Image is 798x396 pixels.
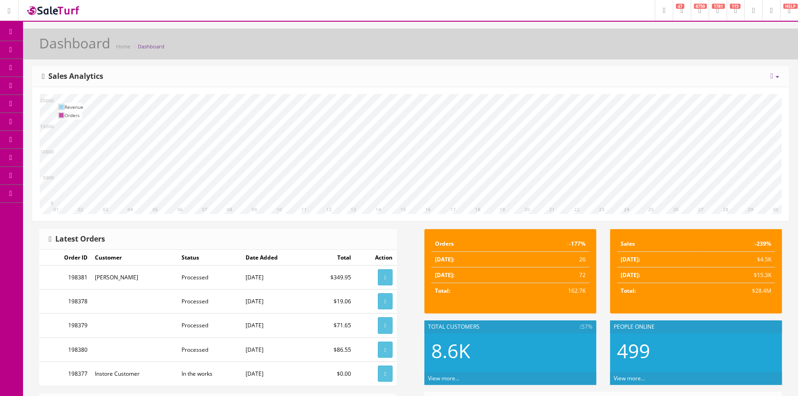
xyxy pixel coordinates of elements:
[355,250,396,266] td: Action
[242,361,308,385] td: [DATE]
[511,236,589,252] td: -177%
[431,236,511,252] td: Orders
[696,252,775,267] td: $4.5K
[431,340,589,361] h2: 8.6K
[783,4,798,9] span: HELP
[42,72,103,81] h3: Sales Analytics
[91,361,178,385] td: Instore Customer
[617,340,775,361] h2: 499
[242,313,308,337] td: [DATE]
[694,4,707,9] span: 6750
[696,283,775,299] td: $28.4M
[308,313,355,337] td: $71.65
[178,266,241,290] td: Processed
[511,252,589,267] td: 26
[116,43,130,50] a: Home
[435,287,450,295] strong: Total:
[696,267,775,283] td: $15.3K
[308,290,355,313] td: $19.06
[242,290,308,313] td: [DATE]
[308,337,355,361] td: $86.55
[621,271,640,279] strong: [DATE]:
[65,103,83,111] td: Revenue
[730,4,740,9] span: 115
[511,267,589,283] td: 72
[614,374,645,382] a: View more...
[580,323,593,331] span: 57%
[91,266,178,290] td: [PERSON_NAME]
[40,250,91,266] td: Order ID
[40,266,91,290] td: 198381
[435,271,454,279] strong: [DATE]:
[40,337,91,361] td: 198380
[138,43,164,50] a: Dashboard
[610,320,782,333] div: People Online
[676,4,684,9] span: 47
[621,255,640,263] strong: [DATE]:
[65,111,83,119] td: Orders
[308,361,355,385] td: $0.00
[49,235,105,243] h3: Latest Orders
[696,236,775,252] td: -239%
[308,266,355,290] td: $349.95
[178,337,241,361] td: Processed
[40,361,91,385] td: 198377
[178,361,241,385] td: In the works
[40,313,91,337] td: 198379
[242,266,308,290] td: [DATE]
[621,287,636,295] strong: Total:
[178,313,241,337] td: Processed
[26,4,81,17] img: SaleTurf
[511,283,589,299] td: 162.7K
[424,320,596,333] div: Total Customers
[428,374,459,382] a: View more...
[178,290,241,313] td: Processed
[435,255,454,263] strong: [DATE]:
[617,236,696,252] td: Sales
[178,250,241,266] td: Status
[242,337,308,361] td: [DATE]
[712,4,725,9] span: 1781
[39,35,110,51] h1: Dashboard
[242,250,308,266] td: Date Added
[91,250,178,266] td: Customer
[308,250,355,266] td: Total
[40,290,91,313] td: 198378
